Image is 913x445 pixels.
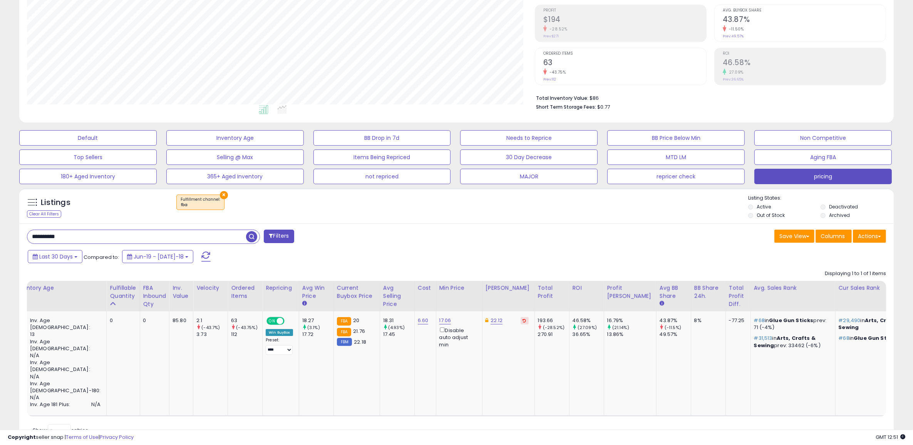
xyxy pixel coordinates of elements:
div: Current Buybox Price [337,284,377,300]
button: Aging FBA [754,149,892,165]
span: Glue Gun Sticks [769,317,813,324]
p: Listing States: [748,195,894,202]
b: Total Inventory Value: [536,95,588,101]
button: Non Competitive [754,130,892,146]
button: Selling @ Max [166,149,304,165]
span: #29,490 [839,317,861,324]
span: #68 [839,334,849,342]
div: 13.86% [607,331,656,338]
small: (3.1%) [307,324,320,331]
h5: Listings [41,197,70,208]
div: FBA inbound Qty [143,284,166,308]
span: 13 [30,331,35,338]
small: Prev: $271 [543,34,559,39]
label: Out of Stock [757,212,785,218]
a: 6.60 [418,317,429,324]
span: Avg. Buybox Share [723,8,886,13]
button: Default [19,130,157,146]
span: 21.76 [353,327,365,335]
span: Jun-19 - [DATE]-18 [134,253,184,260]
button: BB Price Below Min [607,130,745,146]
small: -43.75% [547,69,566,75]
small: -11.50% [726,26,744,32]
span: 22.18 [354,338,366,346]
span: Arts, Crafts & Sewing [754,334,816,349]
div: Avg Selling Price [383,284,411,308]
button: MAJOR [460,169,598,184]
small: Avg BB Share. [660,300,664,307]
div: Displaying 1 to 1 of 1 items [825,270,886,277]
b: Short Term Storage Fees: [536,104,596,110]
button: 365+ Aged Inventory [166,169,304,184]
div: [PERSON_NAME] [486,284,531,292]
button: Last 30 Days [28,250,82,263]
button: Actions [853,230,886,243]
div: Inventory Age [15,284,103,292]
div: Cost [418,284,433,292]
div: Avg BB Share [660,284,688,300]
span: Profit [543,8,706,13]
small: Avg Win Price. [302,300,307,307]
button: Jun-19 - [DATE]-18 [122,250,193,263]
button: MTD LM [607,149,745,165]
div: 0 [143,317,164,324]
button: 180+ Aged Inventory [19,169,157,184]
span: 20 [353,317,359,324]
span: ROI [723,52,886,56]
div: 16.79% [607,317,656,324]
h2: 63 [543,58,706,69]
small: (-43.75%) [236,324,257,331]
small: Prev: 36.65% [723,77,744,82]
div: Fulfillable Quantity [110,284,136,300]
div: BB Share 24h. [694,284,722,300]
span: N/A [30,352,39,359]
button: Needs to Reprice [460,130,598,146]
div: 8% [694,317,720,324]
span: Inv. Age [DEMOGRAPHIC_DATA]-180: [30,380,101,394]
small: (-28.52%) [543,324,565,331]
div: 17.45 [383,331,414,338]
span: Ordered Items [543,52,706,56]
button: Inventory Age [166,130,304,146]
div: Inv. value [173,284,190,300]
small: (-43.7%) [201,324,220,331]
span: OFF [283,318,296,324]
a: Privacy Policy [100,433,134,441]
h2: $194 [543,15,706,25]
span: #31,513 [754,334,772,342]
p: in prev: 33462 (-6%) [754,335,829,349]
div: Clear All Filters [27,210,61,218]
div: Avg. Sales Rank [754,284,832,292]
div: 0 [110,317,134,324]
div: 3.73 [196,331,228,338]
label: Archived [829,212,850,218]
div: Velocity [196,284,224,292]
small: FBA [337,317,351,326]
div: 46.58% [573,317,604,324]
div: 36.65% [573,331,604,338]
div: Total Profit Diff. [729,284,747,308]
div: Disable auto adjust min [439,326,476,348]
div: Win BuyBox [266,329,293,336]
div: ROI [573,284,601,292]
button: BB Drop in 7d [313,130,451,146]
span: Arts, Crafts & Sewing [839,317,904,331]
a: Terms of Use [66,433,99,441]
div: -77.25 [729,317,745,324]
small: Prev: 49.57% [723,34,744,39]
div: 112 [231,331,262,338]
label: Active [757,203,771,210]
small: (4.93%) [388,324,405,331]
label: Deactivated [829,203,858,210]
div: 43.87% [660,317,691,324]
button: Top Sellers [19,149,157,165]
div: 63 [231,317,262,324]
p: in prev: 71 (-4%) [754,317,829,331]
span: Inv. Age [DEMOGRAPHIC_DATA]: [30,359,101,373]
span: 2025-08-18 12:51 GMT [876,433,905,441]
div: Total Profit [538,284,566,300]
small: -28.52% [547,26,568,32]
button: 30 Day Decrease [460,149,598,165]
button: repricer check [607,169,745,184]
small: (27.09%) [578,324,597,331]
